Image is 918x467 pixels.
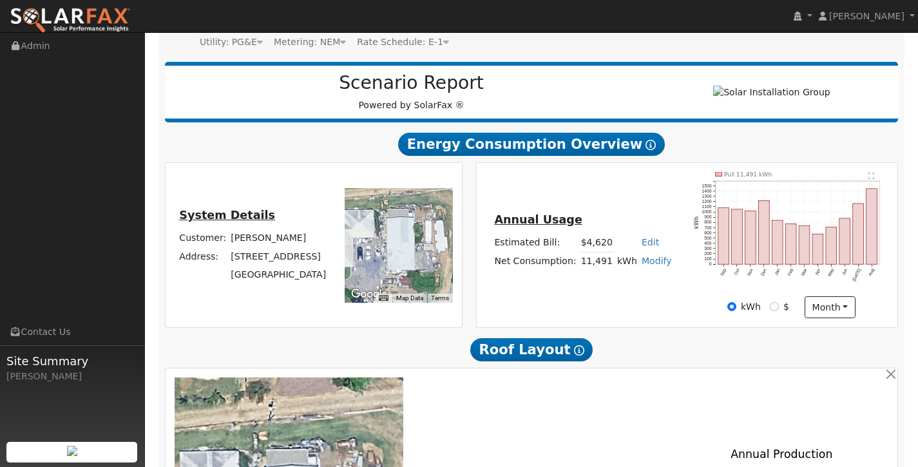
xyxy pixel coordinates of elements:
[178,72,645,94] h2: Scenario Report
[760,267,768,276] text: Dec
[705,246,712,251] text: 300
[574,345,584,356] i: Show Help
[841,267,848,276] text: Jun
[492,233,579,252] td: Estimated Bill:
[348,286,390,303] img: Google
[787,267,794,276] text: Feb
[724,171,772,178] text: Pull 11,491 kWh
[852,267,862,282] text: [DATE]
[398,133,665,156] span: Energy Consumption Overview
[702,204,712,209] text: 1100
[720,267,727,276] text: Sep
[229,247,329,265] td: [STREET_ADDRESS]
[709,262,712,266] text: 0
[702,199,712,204] text: 1200
[783,300,789,314] label: $
[177,247,229,265] td: Address:
[200,35,263,49] div: Utility: PG&E
[745,211,756,265] rect: onclick=""
[177,229,229,247] td: Customer:
[734,267,741,276] text: Oct
[866,189,877,264] rect: onclick=""
[579,233,615,252] td: $4,620
[705,251,712,256] text: 200
[645,140,656,150] i: Show Help
[814,267,822,276] text: Apr
[579,252,615,271] td: 11,491
[747,267,754,276] text: Nov
[494,213,582,226] u: Annual Usage
[868,172,874,179] text: 
[799,226,810,265] rect: onclick=""
[727,302,736,311] input: kWh
[713,86,830,99] img: Solar Installation Group
[732,209,743,264] rect: onclick=""
[379,294,388,303] button: Keyboard shortcuts
[705,220,712,224] text: 800
[705,236,712,240] text: 500
[642,256,672,266] a: Modify
[774,267,781,276] text: Jan
[853,204,864,264] rect: onclick=""
[772,220,783,264] rect: onclick=""
[702,184,712,188] text: 1500
[179,209,275,222] u: System Details
[274,35,346,49] div: Metering: NEM
[396,294,423,303] button: Map Data
[694,216,700,229] text: kWh
[702,194,712,198] text: 1300
[6,370,138,383] div: [PERSON_NAME]
[705,241,712,245] text: 400
[67,446,77,456] img: retrieve
[431,294,449,301] a: Terms (opens in new tab)
[702,189,712,193] text: 1400
[741,300,761,314] label: kWh
[812,234,823,264] rect: onclick=""
[718,208,729,265] rect: onclick=""
[827,267,836,277] text: May
[470,338,593,361] span: Roof Layout
[839,218,850,264] rect: onclick=""
[229,265,329,283] td: [GEOGRAPHIC_DATA]
[705,231,712,235] text: 600
[615,252,639,271] td: kWh
[731,448,832,461] text: Annual Production
[826,227,837,265] rect: onclick=""
[805,296,856,318] button: month
[6,352,138,370] span: Site Summary
[348,286,390,303] a: Open this area in Google Maps (opens a new window)
[801,267,808,276] text: Mar
[770,302,779,311] input: $
[829,11,904,21] span: [PERSON_NAME]
[357,37,449,47] span: Alias: HE1
[705,256,712,261] text: 100
[786,224,797,264] rect: onclick=""
[642,237,659,247] a: Edit
[702,209,712,214] text: 1000
[705,214,712,219] text: 900
[229,229,329,247] td: [PERSON_NAME]
[171,72,652,112] div: Powered by SolarFax ®
[759,201,770,265] rect: onclick=""
[868,267,875,276] text: Aug
[705,225,712,230] text: 700
[10,7,131,34] img: SolarFax
[492,252,579,271] td: Net Consumption:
